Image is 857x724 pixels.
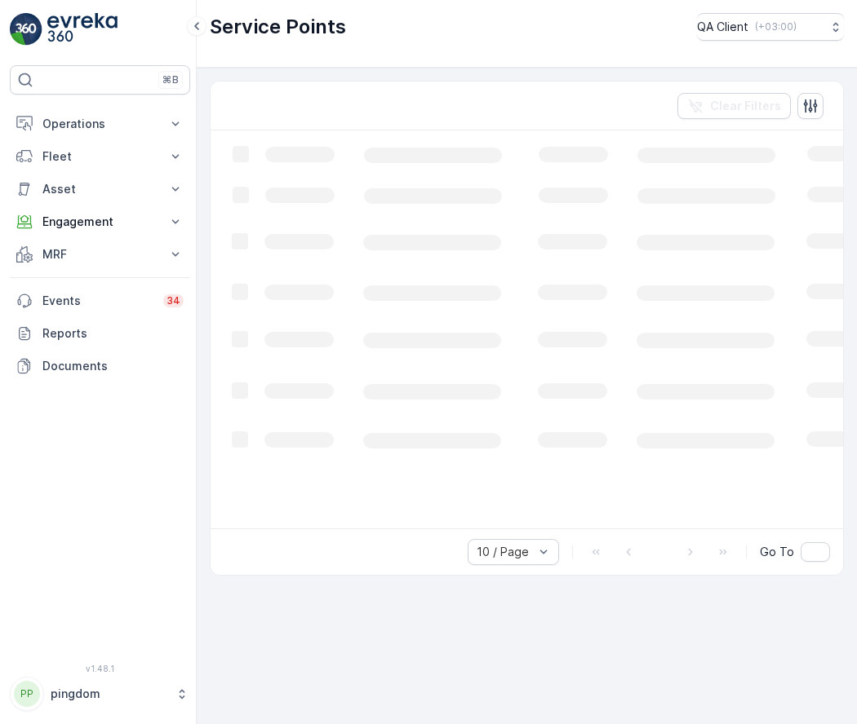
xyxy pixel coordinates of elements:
p: Clear Filters [710,98,781,114]
p: MRF [42,246,158,263]
p: Asset [42,181,158,197]
p: Reports [42,325,184,342]
button: QA Client(+03:00) [697,13,844,41]
p: ( +03:00 ) [755,20,797,33]
p: pingdom [51,686,167,702]
img: logo_light-DOdMpM7g.png [47,13,118,46]
p: Documents [42,358,184,374]
img: logo [10,13,42,46]
p: Service Points [210,14,346,40]
a: Reports [10,317,190,350]
a: Documents [10,350,190,382]
span: Go To [760,544,794,560]
button: Clear Filters [677,93,791,119]
button: Fleet [10,140,190,173]
button: MRF [10,238,190,271]
div: PP [14,681,40,707]
button: Engagement [10,205,190,238]
a: Events34 [10,285,190,317]
button: Operations [10,108,190,140]
button: Asset [10,173,190,205]
p: Events [42,293,153,309]
p: QA Client [697,19,748,35]
p: ⌘B [162,73,179,86]
button: PPpingdom [10,677,190,711]
p: Operations [42,116,158,132]
p: 34 [167,294,180,307]
p: Engagement [42,214,158,230]
p: Fleet [42,148,158,165]
span: v 1.48.1 [10,664,190,673]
